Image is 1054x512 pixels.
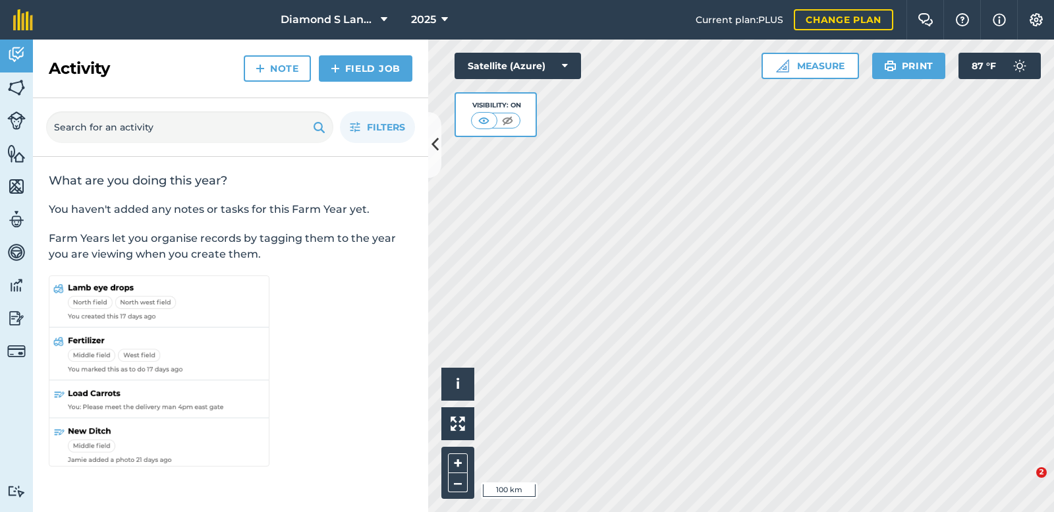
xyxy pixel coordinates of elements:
span: Current plan : PLUS [696,13,783,27]
button: Print [872,53,946,79]
button: + [448,453,468,473]
h2: Activity [49,58,110,79]
img: svg+xml;base64,PD94bWwgdmVyc2lvbj0iMS4wIiBlbmNvZGluZz0idXRmLTgiPz4KPCEtLSBHZW5lcmF0b3I6IEFkb2JlIE... [1007,53,1033,79]
button: i [441,368,474,401]
p: You haven't added any notes or tasks for this Farm Year yet. [49,202,412,217]
img: svg+xml;base64,PHN2ZyB4bWxucz0iaHR0cDovL3d3dy53My5vcmcvMjAwMC9zdmciIHdpZHRoPSI1NiIgaGVpZ2h0PSI2MC... [7,177,26,196]
button: 87 °F [958,53,1041,79]
h2: What are you doing this year? [49,173,412,188]
span: Filters [367,120,405,134]
img: svg+xml;base64,PD94bWwgdmVyc2lvbj0iMS4wIiBlbmNvZGluZz0idXRmLTgiPz4KPCEtLSBHZW5lcmF0b3I6IEFkb2JlIE... [7,342,26,360]
img: svg+xml;base64,PD94bWwgdmVyc2lvbj0iMS4wIiBlbmNvZGluZz0idXRmLTgiPz4KPCEtLSBHZW5lcmF0b3I6IEFkb2JlIE... [7,242,26,262]
img: svg+xml;base64,PHN2ZyB4bWxucz0iaHR0cDovL3d3dy53My5vcmcvMjAwMC9zdmciIHdpZHRoPSIxNCIgaGVpZ2h0PSIyNC... [256,61,265,76]
img: Ruler icon [776,59,789,72]
img: fieldmargin Logo [13,9,33,30]
img: svg+xml;base64,PHN2ZyB4bWxucz0iaHR0cDovL3d3dy53My5vcmcvMjAwMC9zdmciIHdpZHRoPSIxNyIgaGVpZ2h0PSIxNy... [993,12,1006,28]
img: svg+xml;base64,PD94bWwgdmVyc2lvbj0iMS4wIiBlbmNvZGluZz0idXRmLTgiPz4KPCEtLSBHZW5lcmF0b3I6IEFkb2JlIE... [7,111,26,130]
img: svg+xml;base64,PHN2ZyB4bWxucz0iaHR0cDovL3d3dy53My5vcmcvMjAwMC9zdmciIHdpZHRoPSI1MCIgaGVpZ2h0PSI0MC... [476,114,492,127]
button: Satellite (Azure) [455,53,581,79]
p: Farm Years let you organise records by tagging them to the year you are viewing when you create t... [49,231,412,262]
img: svg+xml;base64,PHN2ZyB4bWxucz0iaHR0cDovL3d3dy53My5vcmcvMjAwMC9zdmciIHdpZHRoPSI1MCIgaGVpZ2h0PSI0MC... [499,114,516,127]
a: Field Job [319,55,412,82]
span: Diamond S Land and Cattle [281,12,375,28]
iframe: Intercom live chat [1009,467,1041,499]
img: svg+xml;base64,PHN2ZyB4bWxucz0iaHR0cDovL3d3dy53My5vcmcvMjAwMC9zdmciIHdpZHRoPSIxOSIgaGVpZ2h0PSIyNC... [884,58,897,74]
span: i [456,376,460,392]
img: svg+xml;base64,PHN2ZyB4bWxucz0iaHR0cDovL3d3dy53My5vcmcvMjAwMC9zdmciIHdpZHRoPSIxOSIgaGVpZ2h0PSIyNC... [313,119,325,135]
button: – [448,473,468,492]
img: svg+xml;base64,PD94bWwgdmVyc2lvbj0iMS4wIiBlbmNvZGluZz0idXRmLTgiPz4KPCEtLSBHZW5lcmF0b3I6IEFkb2JlIE... [7,275,26,295]
img: svg+xml;base64,PD94bWwgdmVyc2lvbj0iMS4wIiBlbmNvZGluZz0idXRmLTgiPz4KPCEtLSBHZW5lcmF0b3I6IEFkb2JlIE... [7,485,26,498]
span: 2 [1036,467,1047,478]
div: Visibility: On [471,100,521,111]
button: Measure [762,53,859,79]
img: A question mark icon [955,13,970,26]
img: svg+xml;base64,PD94bWwgdmVyc2lvbj0iMS4wIiBlbmNvZGluZz0idXRmLTgiPz4KPCEtLSBHZW5lcmF0b3I6IEFkb2JlIE... [7,45,26,65]
img: svg+xml;base64,PHN2ZyB4bWxucz0iaHR0cDovL3d3dy53My5vcmcvMjAwMC9zdmciIHdpZHRoPSI1NiIgaGVpZ2h0PSI2MC... [7,144,26,163]
a: Change plan [794,9,893,30]
input: Search for an activity [46,111,333,143]
img: svg+xml;base64,PD94bWwgdmVyc2lvbj0iMS4wIiBlbmNvZGluZz0idXRmLTgiPz4KPCEtLSBHZW5lcmF0b3I6IEFkb2JlIE... [7,308,26,328]
img: Two speech bubbles overlapping with the left bubble in the forefront [918,13,933,26]
a: Note [244,55,311,82]
img: svg+xml;base64,PHN2ZyB4bWxucz0iaHR0cDovL3d3dy53My5vcmcvMjAwMC9zdmciIHdpZHRoPSIxNCIgaGVpZ2h0PSIyNC... [331,61,340,76]
img: A cog icon [1028,13,1044,26]
button: Filters [340,111,415,143]
img: Four arrows, one pointing top left, one top right, one bottom right and the last bottom left [451,416,465,431]
span: 87 ° F [972,53,996,79]
img: svg+xml;base64,PD94bWwgdmVyc2lvbj0iMS4wIiBlbmNvZGluZz0idXRmLTgiPz4KPCEtLSBHZW5lcmF0b3I6IEFkb2JlIE... [7,210,26,229]
img: svg+xml;base64,PHN2ZyB4bWxucz0iaHR0cDovL3d3dy53My5vcmcvMjAwMC9zdmciIHdpZHRoPSI1NiIgaGVpZ2h0PSI2MC... [7,78,26,98]
span: 2025 [411,12,436,28]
